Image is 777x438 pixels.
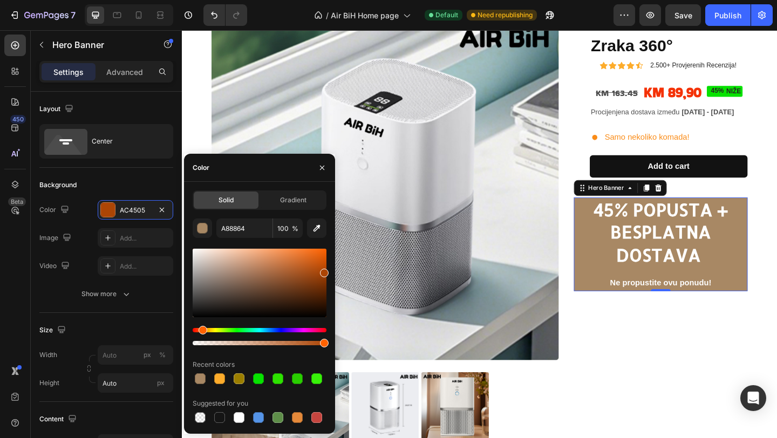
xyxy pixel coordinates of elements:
[203,4,247,26] div: Undo/Redo
[674,11,692,20] span: Save
[435,10,458,20] span: Default
[39,323,68,338] div: Size
[292,224,298,234] span: %
[714,10,741,21] div: Publish
[182,30,777,438] iframe: Design area
[216,218,272,238] input: Eg: FFFFFF
[8,197,26,206] div: Beta
[740,385,766,411] div: Open Intercom Messenger
[466,270,576,279] strong: Ne propustite ovu ponudu!
[92,129,158,154] div: Center
[4,4,80,26] button: 7
[193,328,326,332] div: Hue
[444,136,615,160] button: Add to cart
[543,85,600,93] span: [DATE] - [DATE]
[193,163,209,173] div: Color
[39,284,173,304] button: Show more
[144,350,151,360] div: px
[71,9,76,22] p: 7
[331,10,399,21] span: Air BiH Home page
[460,110,552,123] span: Samo nekoliko komada!
[39,378,59,388] label: Height
[427,183,614,257] p: ⁠⁠⁠⁠⁠⁠⁠
[574,60,590,72] div: 45%
[590,60,610,73] div: NIŽE
[39,180,77,190] div: Background
[478,10,533,20] span: Need republishing
[98,373,173,393] input: px
[705,4,751,26] button: Publish
[120,206,151,215] div: AC4505
[39,203,71,217] div: Color
[98,345,173,365] input: px%
[53,66,84,78] p: Settings
[159,350,166,360] div: %
[39,412,79,427] div: Content
[39,102,76,117] div: Layout
[448,183,594,256] strong: 45% POPUSTA + BESPLATNA DOSTAVA
[120,234,171,243] div: Add...
[219,195,234,205] span: Solid
[193,360,235,369] div: Recent colors
[157,379,165,387] span: px
[39,231,73,245] div: Image
[501,57,567,79] div: KM 89,90
[141,348,154,361] button: %
[445,85,541,93] span: Procijenjena dostava između
[440,167,483,176] div: Hero Banner
[81,289,132,299] div: Show more
[426,182,615,258] h2: Rich Text Editor. Editing area: main
[10,115,26,124] div: 450
[326,10,329,21] span: /
[665,4,701,26] button: Save
[120,262,171,271] div: Add...
[39,350,57,360] label: Width
[509,34,603,42] span: 2.500+ Provjerenih Recenzija!
[156,348,169,361] button: px
[450,61,496,74] s: KM 163.45
[507,140,552,156] div: Add to cart
[52,38,144,51] p: Hero Banner
[106,66,143,78] p: Advanced
[193,399,248,408] div: Suggested for you
[39,259,72,273] div: Video
[280,195,306,205] span: Gradient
